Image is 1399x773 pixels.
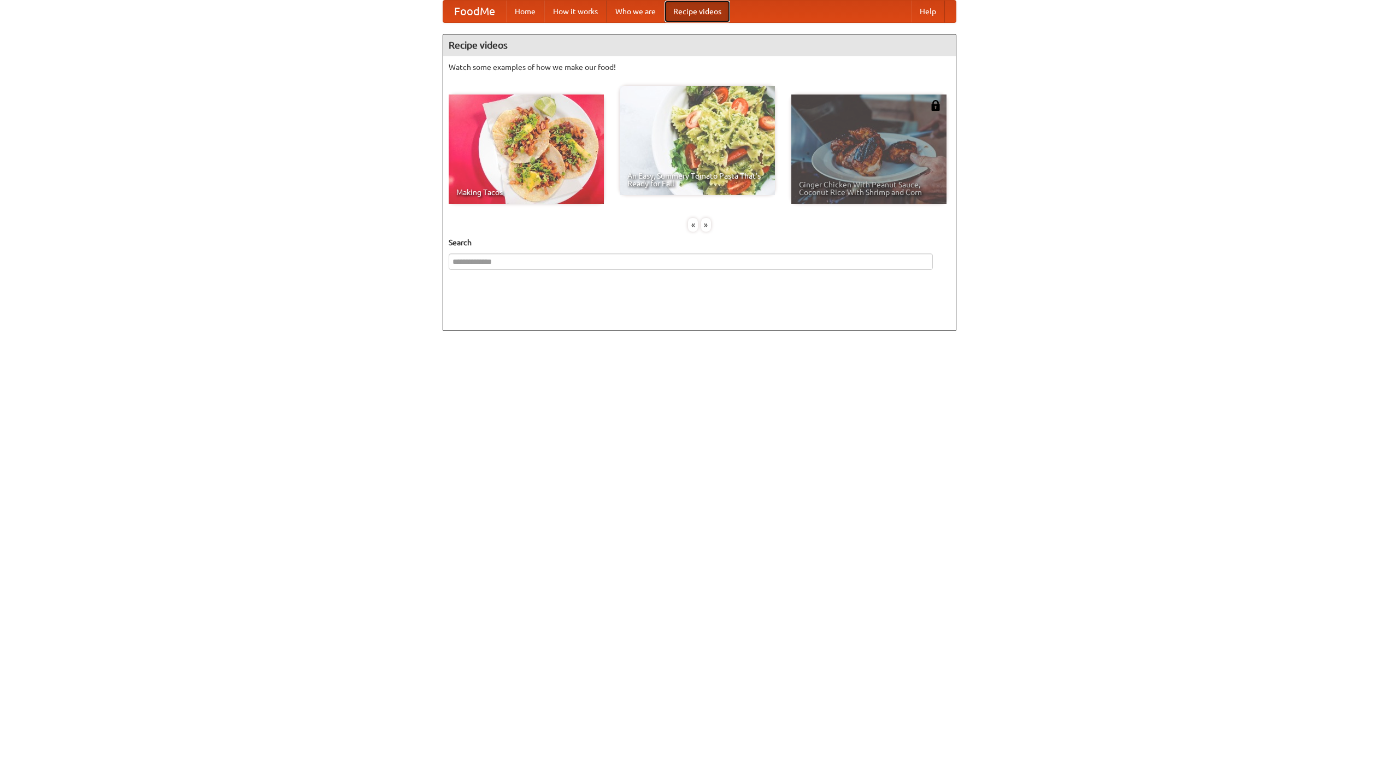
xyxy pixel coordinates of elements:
span: Making Tacos [456,188,596,196]
div: « [688,218,698,232]
a: How it works [544,1,607,22]
a: Who we are [607,1,665,22]
a: FoodMe [443,1,506,22]
div: » [701,218,711,232]
h4: Recipe videos [443,34,956,56]
img: 483408.png [930,100,941,111]
a: Recipe videos [665,1,730,22]
a: Home [506,1,544,22]
span: An Easy, Summery Tomato Pasta That's Ready for Fall [627,172,767,187]
a: Help [911,1,945,22]
a: Making Tacos [449,95,604,204]
p: Watch some examples of how we make our food! [449,62,950,73]
h5: Search [449,237,950,248]
a: An Easy, Summery Tomato Pasta That's Ready for Fall [620,86,775,195]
